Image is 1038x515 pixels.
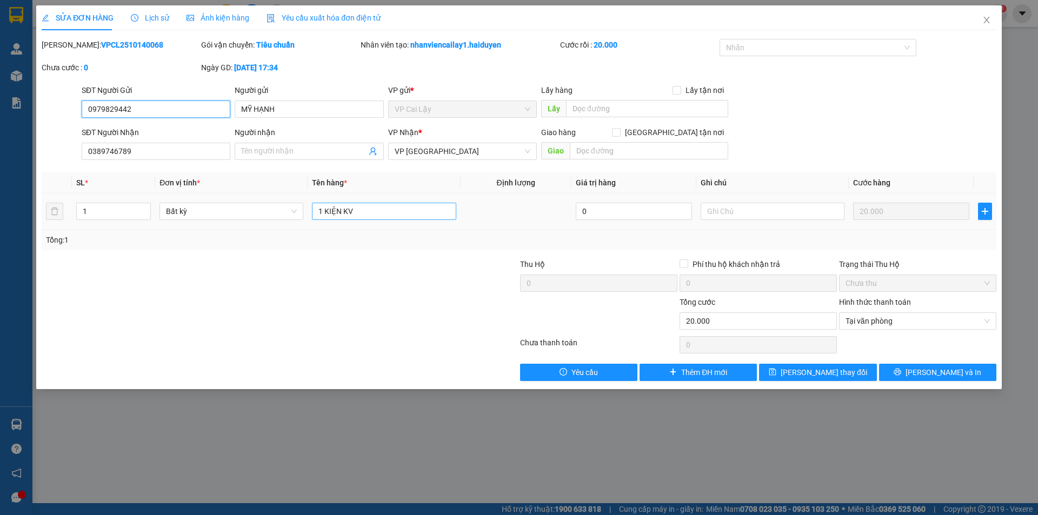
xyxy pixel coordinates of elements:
[267,14,275,23] img: icon
[46,234,401,246] div: Tổng: 1
[696,172,849,193] th: Ghi chú
[42,14,49,22] span: edit
[846,313,990,329] span: Tại văn phòng
[541,86,573,95] span: Lấy hàng
[846,275,990,291] span: Chưa thu
[680,298,715,306] span: Tổng cước
[201,39,358,51] div: Gói vận chuyển:
[701,203,844,220] input: Ghi Chú
[681,366,727,378] span: Thêm ĐH mới
[361,39,558,51] div: Nhân viên tạo:
[131,14,138,22] span: clock-circle
[201,62,358,73] div: Ngày GD:
[84,63,88,72] b: 0
[541,128,576,137] span: Giao hàng
[759,364,876,381] button: save[PERSON_NAME] thay đổi
[906,366,981,378] span: [PERSON_NAME] và In
[669,368,677,377] span: plus
[769,368,776,377] span: save
[566,100,728,117] input: Dọc đường
[541,142,570,159] span: Giao
[594,41,617,49] b: 20.000
[621,126,728,138] span: [GEOGRAPHIC_DATA] tận nơi
[234,63,278,72] b: [DATE] 17:34
[571,366,598,378] span: Yêu cầu
[388,128,418,137] span: VP Nhận
[76,178,85,187] span: SL
[894,368,901,377] span: printer
[541,100,566,117] span: Lấy
[101,41,163,49] b: VPCL2510140068
[159,178,200,187] span: Đơn vị tính
[972,5,1002,36] button: Close
[839,258,996,270] div: Trạng thái Thu Hộ
[395,143,530,159] span: VP Sài Gòn
[131,14,169,22] span: Lịch sử
[235,84,383,96] div: Người gửi
[42,14,114,22] span: SỬA ĐƠN HÀNG
[640,364,757,381] button: plusThêm ĐH mới
[560,368,567,377] span: exclamation-circle
[853,178,890,187] span: Cước hàng
[497,178,535,187] span: Định lượng
[395,101,530,117] span: VP Cai Lậy
[520,364,637,381] button: exclamation-circleYêu cầu
[781,366,867,378] span: [PERSON_NAME] thay đổi
[978,203,992,220] button: plus
[46,203,63,220] button: delete
[879,364,996,381] button: printer[PERSON_NAME] và In
[82,84,230,96] div: SĐT Người Gửi
[166,203,297,219] span: Bất kỳ
[312,203,456,220] input: VD: Bàn, Ghế
[42,62,199,73] div: Chưa cước :
[82,126,230,138] div: SĐT Người Nhận
[369,147,377,156] span: user-add
[982,16,991,24] span: close
[520,260,545,269] span: Thu Hộ
[312,178,347,187] span: Tên hàng
[187,14,249,22] span: Ảnh kiện hàng
[688,258,784,270] span: Phí thu hộ khách nhận trả
[576,178,616,187] span: Giá trị hàng
[681,84,728,96] span: Lấy tận nơi
[839,298,911,306] label: Hình thức thanh toán
[256,41,295,49] b: Tiêu chuẩn
[519,337,678,356] div: Chưa thanh toán
[570,142,728,159] input: Dọc đường
[853,203,969,220] input: 0
[235,126,383,138] div: Người nhận
[560,39,717,51] div: Cước rồi :
[388,84,537,96] div: VP gửi
[187,14,194,22] span: picture
[979,207,992,216] span: plus
[267,14,381,22] span: Yêu cầu xuất hóa đơn điện tử
[410,41,501,49] b: nhanviencailay1.haiduyen
[42,39,199,51] div: [PERSON_NAME]:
